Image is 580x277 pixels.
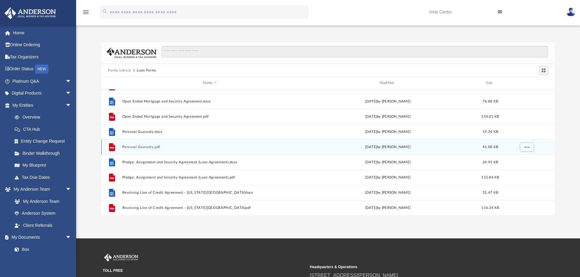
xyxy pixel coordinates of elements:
[4,231,78,244] a: My Documentsarrow_drop_down
[4,27,81,39] a: Home
[9,123,81,135] a: CTA Hub
[4,75,81,87] a: Platinum Q&Aarrow_drop_down
[9,147,81,159] a: Binder Walkthrough
[122,175,297,179] button: Pledge, Assignment and Security Agreement (Loan Agreement).pdf
[483,160,498,164] span: 24.95 KB
[9,159,78,171] a: My Blueprint
[122,80,297,86] div: Name
[4,51,81,63] a: Tax Organizers
[481,115,499,118] span: 154.01 KB
[300,129,476,134] div: [DATE] by [PERSON_NAME]
[122,130,297,134] button: Personal Guaranty.docx
[137,68,156,73] button: Loan Forms
[481,175,499,179] span: 115.84 KB
[3,7,58,19] img: Anderson Advisors Platinum Portal
[300,144,476,150] div: [DATE] by [PERSON_NAME]
[9,243,75,255] a: Box
[103,268,306,273] small: TOLL FREE
[104,80,119,86] div: id
[9,195,75,207] a: My Anderson Team
[9,255,78,268] a: Meeting Minutes
[65,99,78,112] span: arrow_drop_down
[9,111,81,123] a: Overview
[483,145,498,148] span: 41.08 KB
[483,99,498,103] span: 76.88 KB
[4,87,81,99] a: Digital Productsarrow_drop_down
[108,68,131,73] button: Forms Library
[9,135,81,147] a: Entity Change Request
[35,64,48,74] div: NEW
[300,80,475,86] div: Modified
[122,99,297,103] button: Open Ended Mortgage and Security Agreement.docx
[310,264,513,270] small: Headquarters & Operations
[9,219,78,231] a: Client Referrals
[82,12,90,16] a: menu
[478,80,502,86] div: Size
[103,254,139,261] img: Anderson Advisors Platinum Portal
[122,145,297,149] button: Personal Guaranty.pdf
[101,89,555,215] div: grid
[65,75,78,88] span: arrow_drop_down
[300,175,476,180] div: [DATE] by [PERSON_NAME]
[300,159,476,165] div: [DATE] by [PERSON_NAME]
[505,80,548,86] div: id
[539,66,548,74] button: Switch to Grid View
[122,206,297,210] button: Revolving Line of Credit Agreement - [US_STATE][GEOGRAPHIC_DATA]pdf
[82,9,90,16] i: menu
[122,191,297,195] button: Revolving Line of Credit Agreement - [US_STATE][GEOGRAPHIC_DATA]docx
[122,115,297,119] button: Open Ended Mortgage and Security Agreement.pdf
[300,99,476,104] div: [DATE] by [PERSON_NAME]
[4,99,81,111] a: My Entitiesarrow_drop_down
[300,114,476,119] div: [DATE] by [PERSON_NAME]
[162,46,548,57] input: Search files and folders
[481,206,499,209] span: 116.34 KB
[4,39,81,51] a: Online Ordering
[4,183,78,196] a: My Anderson Teamarrow_drop_down
[4,63,81,75] a: Order StatusNEW
[65,231,78,244] span: arrow_drop_down
[9,171,81,183] a: Tax Due Dates
[102,8,108,15] i: search
[122,160,297,164] button: Pledge, Assignment and Security Agreement (Loan Agreement).docx
[65,183,78,196] span: arrow_drop_down
[566,8,575,16] img: User Pic
[520,142,534,151] button: More options
[483,191,498,194] span: 31.47 KB
[300,190,476,195] div: [DATE] by [PERSON_NAME]
[300,205,476,210] div: [DATE] by [PERSON_NAME]
[9,207,78,220] a: Anderson System
[483,130,498,133] span: 19.34 KB
[65,87,78,100] span: arrow_drop_down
